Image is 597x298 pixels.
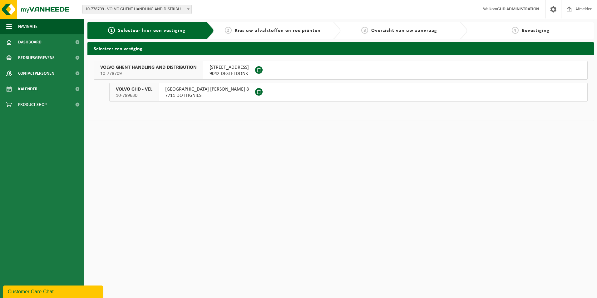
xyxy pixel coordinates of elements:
button: VOLVO GHENT HANDLING AND DISTRIBUTION 10-778709 [STREET_ADDRESS]9042 DESTELDONK [94,61,588,80]
span: 10-778709 - VOLVO GHENT HANDLING AND DISTRIBUTION - DESTELDONK [83,5,191,14]
span: Selecteer hier een vestiging [118,28,185,33]
span: VOLVO GHD - VEL [116,86,152,92]
span: 10-789630 [116,92,152,99]
button: VOLVO GHD - VEL 10-789630 [GEOGRAPHIC_DATA] [PERSON_NAME] 87711 DOTTIGNIES [109,83,588,102]
span: Kalender [18,81,37,97]
span: 10-778709 [100,71,197,77]
iframe: chat widget [3,284,104,298]
span: 7711 DOTTIGNIES [165,92,249,99]
span: 10-778709 - VOLVO GHENT HANDLING AND DISTRIBUTION - DESTELDONK [82,5,192,14]
span: Overzicht van uw aanvraag [371,28,437,33]
span: 4 [512,27,519,34]
span: Navigatie [18,19,37,34]
span: 9042 DESTELDONK [210,71,249,77]
span: 1 [108,27,115,34]
span: Kies uw afvalstoffen en recipiënten [235,28,321,33]
h2: Selecteer een vestiging [87,42,594,54]
span: [STREET_ADDRESS] [210,64,249,71]
span: VOLVO GHENT HANDLING AND DISTRIBUTION [100,64,197,71]
span: Dashboard [18,34,42,50]
span: 3 [361,27,368,34]
span: 2 [225,27,232,34]
span: [GEOGRAPHIC_DATA] [PERSON_NAME] 8 [165,86,249,92]
span: Product Shop [18,97,47,112]
span: Bevestiging [522,28,550,33]
strong: GHD ADMINISTRATION [497,7,539,12]
span: Bedrijfsgegevens [18,50,55,66]
span: Contactpersonen [18,66,54,81]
